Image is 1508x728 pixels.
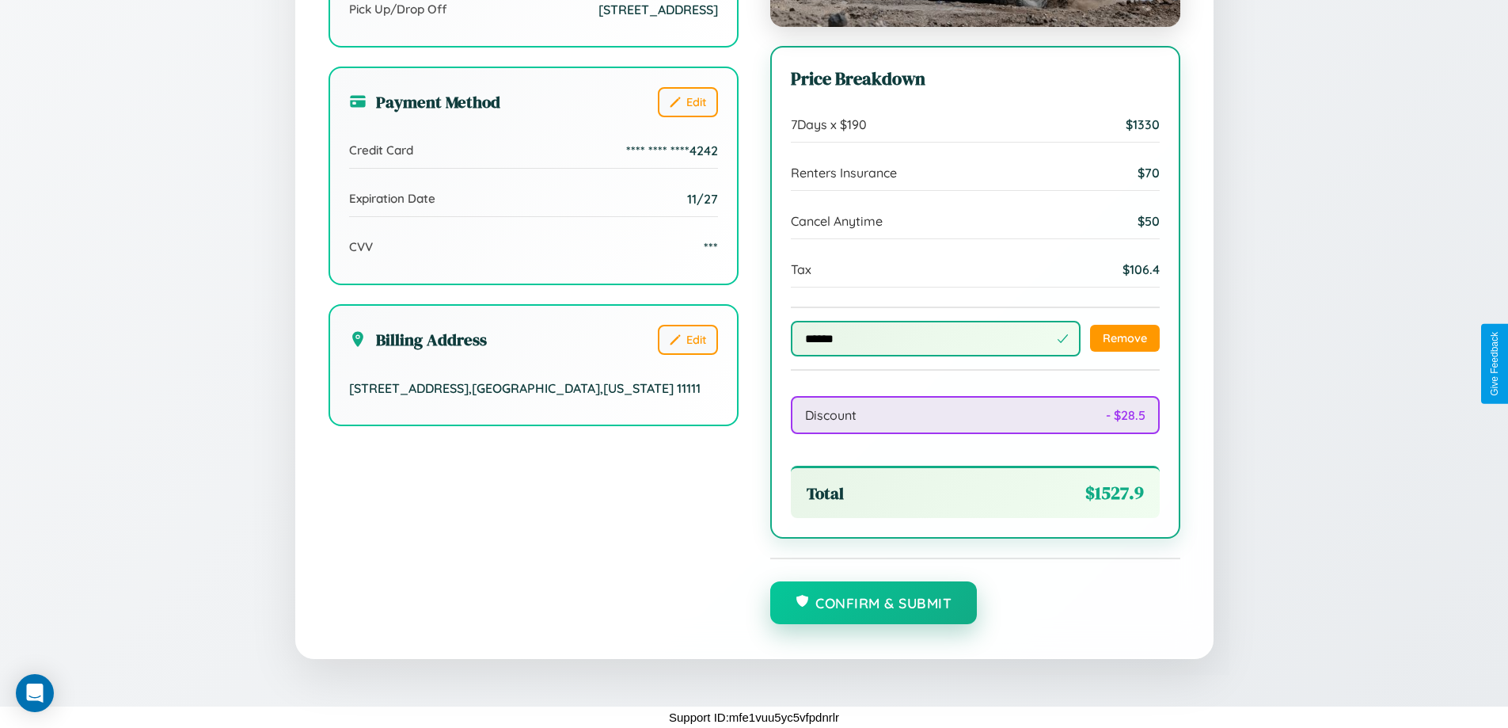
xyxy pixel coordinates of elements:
button: Remove [1090,325,1160,352]
span: 7 Days x $ 190 [791,116,867,132]
span: 11/27 [687,191,718,207]
span: $ 70 [1138,165,1160,181]
h3: Billing Address [349,328,487,351]
p: Support ID: mfe1vuu5yc5vfpdnrlr [669,707,839,728]
button: Confirm & Submit [770,581,978,624]
span: Cancel Anytime [791,213,883,229]
span: Expiration Date [349,191,435,206]
div: Open Intercom Messenger [16,674,54,712]
span: Renters Insurance [791,165,897,181]
span: Total [807,482,844,505]
span: Pick Up/Drop Off [349,2,447,17]
h3: Price Breakdown [791,67,1160,91]
button: Edit [658,87,718,117]
span: CVV [349,239,373,254]
span: [STREET_ADDRESS] [598,2,718,17]
button: Edit [658,325,718,355]
div: Give Feedback [1489,332,1500,396]
span: $ 50 [1138,213,1160,229]
span: Discount [805,407,857,423]
span: $ 106.4 [1122,261,1160,277]
span: $ 1330 [1126,116,1160,132]
span: Tax [791,261,811,277]
span: $ 1527.9 [1085,481,1144,505]
h3: Payment Method [349,90,500,113]
span: - $ 28.5 [1106,407,1145,423]
span: Credit Card [349,143,413,158]
span: [STREET_ADDRESS] , [GEOGRAPHIC_DATA] , [US_STATE] 11111 [349,380,701,396]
